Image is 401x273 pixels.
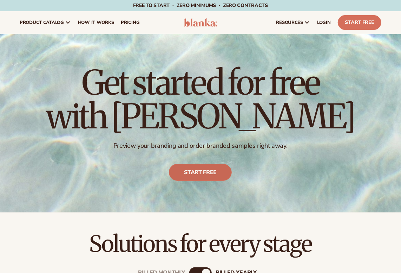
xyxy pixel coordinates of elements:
span: How It Works [78,20,114,25]
a: Start free [169,164,232,181]
span: LOGIN [317,20,331,25]
a: LOGIN [314,11,334,34]
a: How It Works [74,11,118,34]
img: logo [184,18,217,27]
span: pricing [121,20,139,25]
span: product catalog [20,20,64,25]
p: Preview your branding and order branded samples right away. [46,142,355,150]
a: resources [273,11,314,34]
a: pricing [117,11,143,34]
span: Free to start · ZERO minimums · ZERO contracts [133,2,268,9]
h2: Solutions for every stage [20,232,381,256]
a: Start Free [338,15,381,30]
h1: Get started for free with [PERSON_NAME] [46,66,355,133]
a: product catalog [16,11,74,34]
span: resources [276,20,303,25]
